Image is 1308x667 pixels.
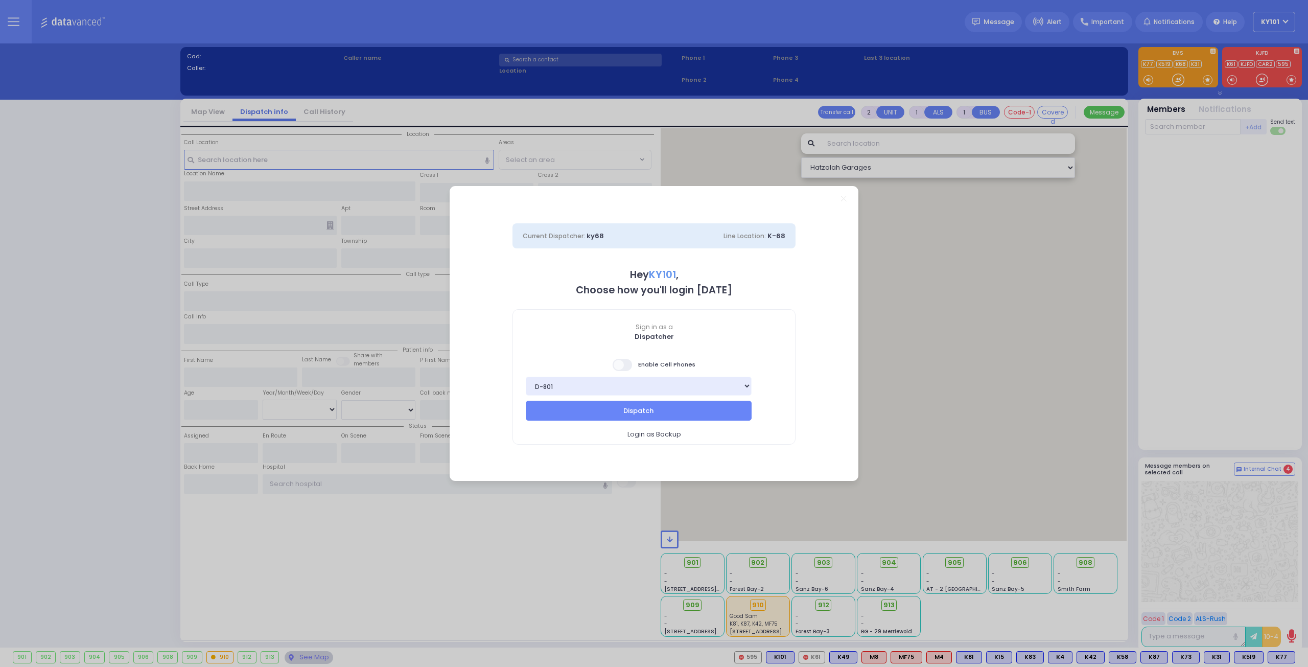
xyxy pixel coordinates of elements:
span: Current Dispatcher: [523,232,585,240]
span: Enable Cell Phones [613,358,695,372]
span: Login as Backup [627,429,681,440]
b: Dispatcher [635,332,674,341]
b: Hey , [630,268,679,282]
span: KY101 [649,268,676,282]
span: Line Location: [723,232,766,240]
button: Dispatch [526,401,752,420]
b: Choose how you'll login [DATE] [576,283,732,297]
span: K-68 [767,231,785,241]
a: Close [841,196,847,201]
span: ky68 [587,231,604,241]
span: Sign in as a [513,323,795,332]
